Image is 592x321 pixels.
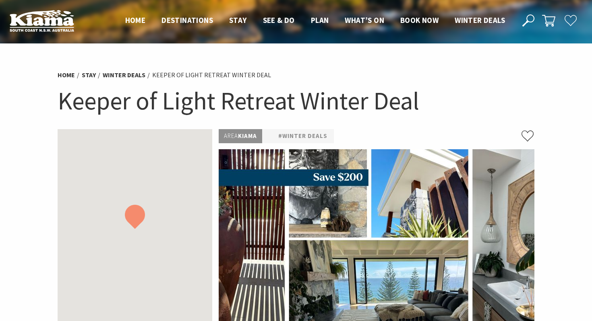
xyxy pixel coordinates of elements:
[103,71,145,79] a: Winter Deals
[10,10,74,32] img: Kiama Logo
[263,15,295,25] span: See & Do
[117,14,513,27] nav: Main Menu
[345,15,384,25] span: What’s On
[311,15,329,25] span: Plan
[58,84,534,117] h1: Keeper of Light Retreat Winter Deal
[224,132,238,140] span: Area
[455,15,505,25] span: Winter Deals
[152,70,271,80] li: Keeper of Light Retreat Winter Deal
[161,15,213,25] span: Destinations
[125,15,146,25] span: Home
[229,15,247,25] span: Stay
[82,71,96,79] a: Stay
[400,15,439,25] span: Book now
[278,131,327,141] a: #Winter Deals
[219,129,262,143] p: Kiama
[58,71,75,79] a: Home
